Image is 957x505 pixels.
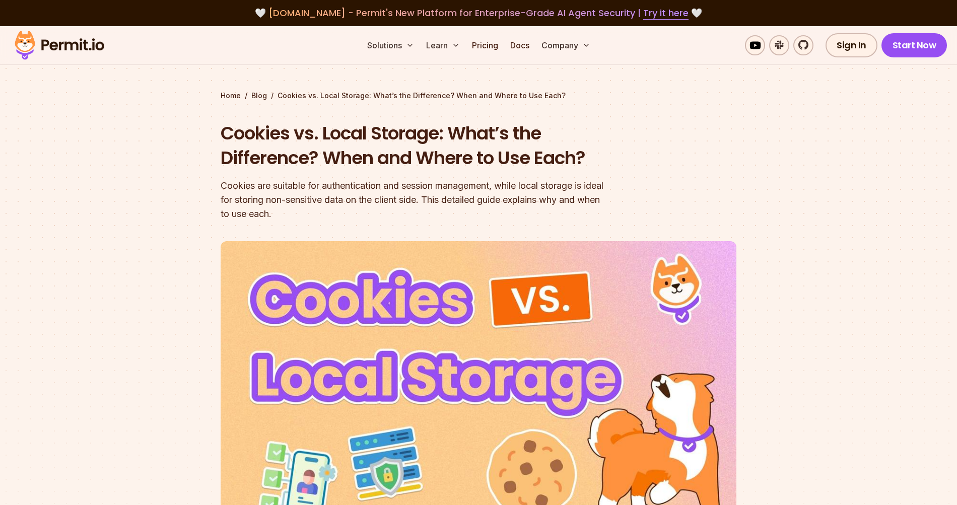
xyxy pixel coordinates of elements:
[268,7,689,19] span: [DOMAIN_NAME] - Permit's New Platform for Enterprise-Grade AI Agent Security |
[643,7,689,20] a: Try it here
[251,91,267,101] a: Blog
[468,35,502,55] a: Pricing
[537,35,594,55] button: Company
[10,28,109,62] img: Permit logo
[826,33,877,57] a: Sign In
[221,91,241,101] a: Home
[422,35,464,55] button: Learn
[24,6,933,20] div: 🤍 🤍
[881,33,947,57] a: Start Now
[221,179,607,221] div: Cookies are suitable for authentication and session management, while local storage is ideal for ...
[221,91,736,101] div: / /
[506,35,533,55] a: Docs
[363,35,418,55] button: Solutions
[221,121,607,171] h1: Cookies vs. Local Storage: What’s the Difference? When and Where to Use Each?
